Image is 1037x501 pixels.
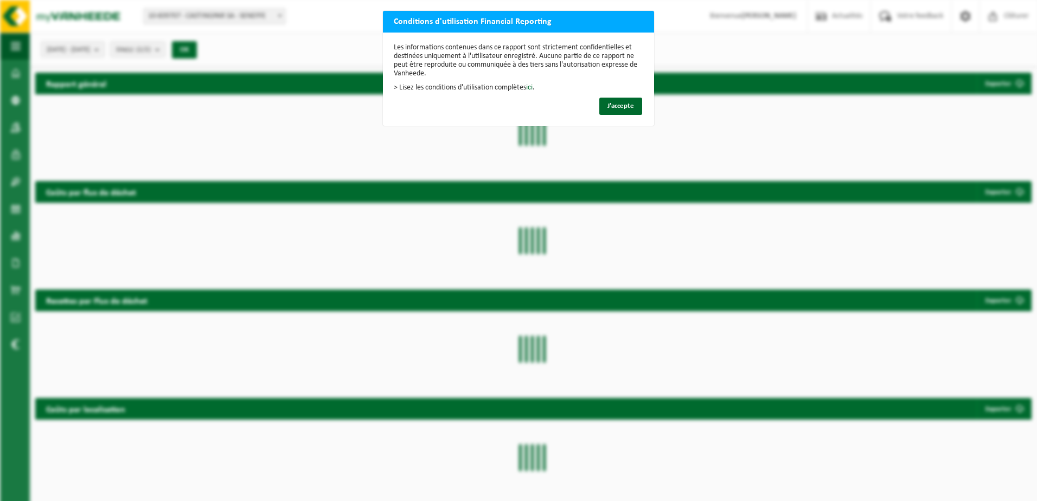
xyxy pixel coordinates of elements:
h2: Conditions d'utilisation Financial Reporting [383,11,562,31]
p: Les informations contenues dans ce rapport sont strictement confidentielles et destinées uniqueme... [394,43,643,78]
p: > Lisez les conditions d'utilisation complètes . [394,83,643,92]
span: J'accepte [607,102,634,110]
button: J'accepte [599,98,642,115]
a: ici [526,83,533,92]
